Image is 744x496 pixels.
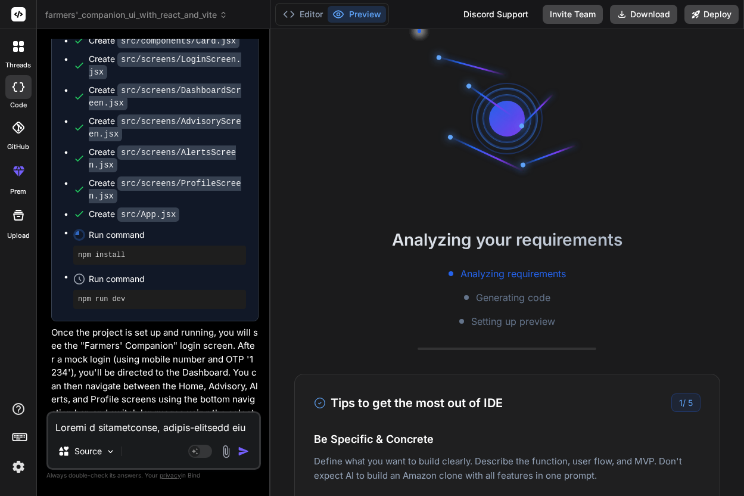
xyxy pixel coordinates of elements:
[456,5,536,24] div: Discord Support
[89,115,246,140] div: Create
[314,431,701,447] h4: Be Specific & Concrete
[314,394,503,412] h3: Tips to get the most out of IDE
[89,52,241,79] code: src/screens/LoginScreen.jsx
[610,5,677,24] button: Download
[7,231,30,241] label: Upload
[46,470,261,481] p: Always double-check its answers. Your in Bind
[74,445,102,457] p: Source
[543,5,603,24] button: Invite Team
[78,294,241,304] pre: npm run dev
[10,187,26,197] label: prem
[5,60,31,70] label: threads
[476,290,550,305] span: Generating code
[10,100,27,110] label: code
[105,447,116,457] img: Pick Models
[460,266,566,281] span: Analyzing requirements
[89,146,246,171] div: Create
[278,6,328,23] button: Editor
[89,176,241,203] code: src/screens/ProfileScreen.jsx
[45,9,228,21] span: farmers'_companion_ui_with_react_and_vite
[89,83,241,110] code: src/screens/DashboardScreen.jsx
[679,398,683,408] span: 1
[89,84,246,109] div: Create
[238,445,250,457] img: icon
[89,114,241,141] code: src/screens/AdvisoryScreen.jsx
[89,35,239,47] div: Create
[671,393,701,412] div: /
[117,207,179,222] code: src/App.jsx
[684,5,739,24] button: Deploy
[7,142,29,152] label: GitHub
[117,34,239,48] code: src/components/Card.jsx
[219,445,233,458] img: attachment
[89,145,236,172] code: src/screens/AlertsScreen.jsx
[89,229,246,241] span: Run command
[89,53,246,78] div: Create
[270,227,744,252] h2: Analyzing your requirements
[89,273,246,285] span: Run command
[78,250,241,260] pre: npm install
[8,457,29,477] img: settings
[51,326,259,460] p: Once the project is set up and running, you will see the "Farmers' Companion" login screen. After...
[89,177,246,202] div: Create
[160,472,181,479] span: privacy
[89,208,179,221] div: Create
[471,314,555,328] span: Setting up preview
[688,398,693,408] span: 5
[328,6,386,23] button: Preview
